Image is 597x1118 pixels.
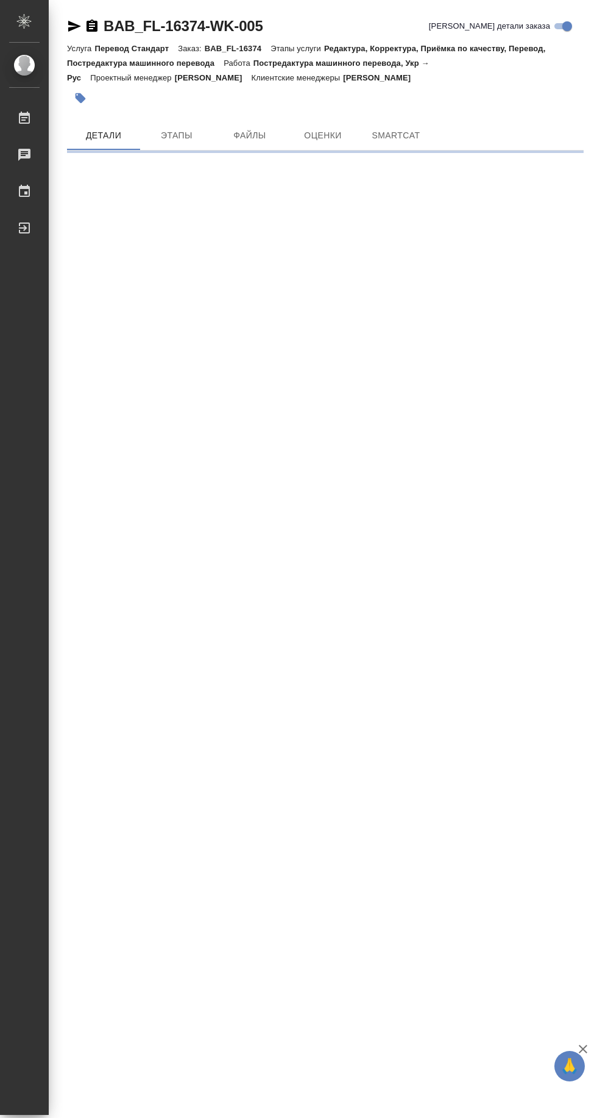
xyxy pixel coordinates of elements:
[67,44,94,53] p: Услуга
[343,73,420,82] p: [PERSON_NAME]
[367,128,425,143] span: SmartCat
[94,44,178,53] p: Перевод Стандарт
[270,44,324,53] p: Этапы услуги
[175,73,252,82] p: [PERSON_NAME]
[67,85,94,112] button: Добавить тэг
[178,44,204,53] p: Заказ:
[147,128,206,143] span: Этапы
[90,73,174,82] p: Проектный менеджер
[85,19,99,34] button: Скопировать ссылку
[559,1053,580,1079] span: 🙏
[429,20,550,32] span: [PERSON_NAME] детали заказа
[224,59,253,68] p: Работа
[205,44,270,53] p: BAB_FL-16374
[554,1051,585,1081] button: 🙏
[74,128,133,143] span: Детали
[104,18,263,34] a: BAB_FL-16374-WK-005
[294,128,352,143] span: Оценки
[221,128,279,143] span: Файлы
[252,73,344,82] p: Клиентские менеджеры
[67,19,82,34] button: Скопировать ссылку для ЯМессенджера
